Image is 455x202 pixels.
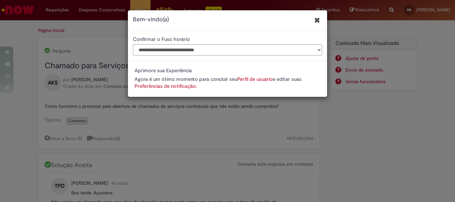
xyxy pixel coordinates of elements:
span: Agora é um ótimo momento para concluir seu e editar suas . [135,76,301,90]
button: Preferências de notificação [135,83,196,90]
p: Aprimore sua Experiência [135,68,257,74]
h4: Bem-vindo(a) [133,15,169,24]
button: Fechar [312,15,322,26]
label: Confirmar o Fuso horário [133,36,190,42]
button: Perfil de usuário [237,76,273,83]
